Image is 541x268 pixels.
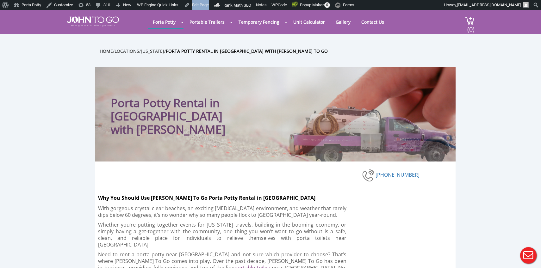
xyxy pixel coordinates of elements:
h1: Porta Potty Rental in [GEOGRAPHIC_DATA] with [PERSON_NAME] [111,79,315,136]
img: phone-number [362,168,376,182]
ul: / / / [100,47,460,55]
span: [EMAIL_ADDRESS][DOMAIN_NAME] [457,3,521,7]
a: Portable Trailers [185,16,229,28]
a: Home [100,48,113,54]
span: 0 [324,2,330,8]
a: Unit Calculator [289,16,330,28]
span: (0) [467,20,475,33]
img: cart a [465,16,475,25]
img: Truck [282,103,452,161]
img: JOHN to go [67,16,119,27]
p: With gorgeous crystal clear beaches, an exciting [MEDICAL_DATA] environment, and weather that rar... [98,205,346,218]
a: Gallery [331,16,355,28]
a: Locations [115,48,139,54]
p: Whether you’re putting together events for [US_STATE] travels, building in the booming economy, o... [98,222,346,248]
button: Live Chat [516,243,541,268]
a: Porta Potty Rental in [GEOGRAPHIC_DATA] with [PERSON_NAME] To Go [166,48,328,54]
a: Temporary Fencing [234,16,284,28]
span: Rank Math SEO [223,3,251,8]
a: Porta Potty [148,16,180,28]
a: [US_STATE] [141,48,164,54]
h2: Why You Should Use [PERSON_NAME] To Go Porta Potty Rental in [GEOGRAPHIC_DATA] [98,191,362,202]
a: Contact Us [357,16,389,28]
a: [PHONE_NUMBER] [376,171,420,178]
